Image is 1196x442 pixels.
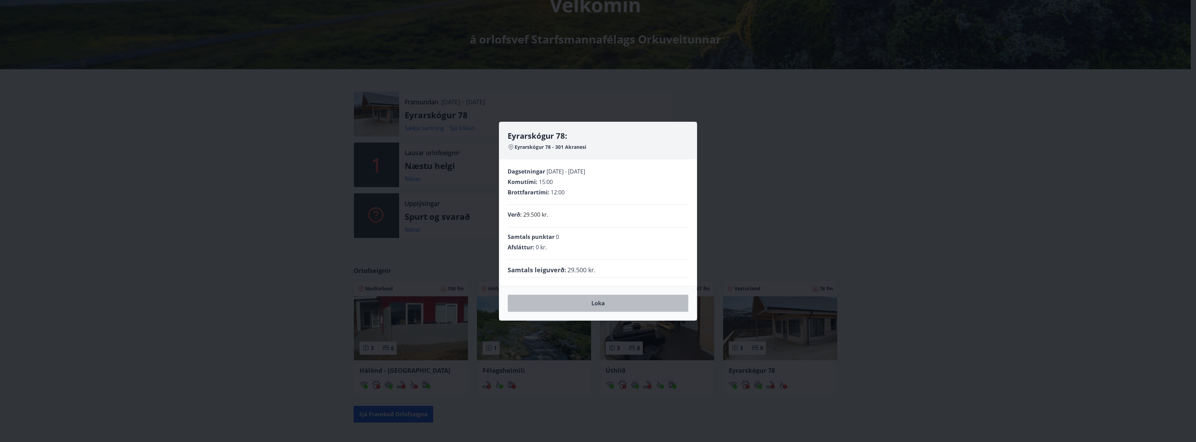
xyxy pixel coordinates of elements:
[515,144,586,151] span: Eyrarskógur 78 - 301 Akranesi
[508,233,555,241] span: Samtals punktar
[508,295,688,312] button: Loka
[508,243,534,251] span: Afsláttur :
[547,168,585,175] span: [DATE] - [DATE]
[556,233,559,241] span: 0
[508,178,538,186] span: Komutími :
[523,210,548,219] p: 29.500 kr.
[508,188,549,196] span: Brottfarartími :
[539,178,553,186] span: 15:00
[567,265,596,274] span: 29.500 kr.
[508,168,545,175] span: Dagsetningar
[536,243,547,251] span: 0 kr.
[508,130,688,141] h4: Eyrarskógur 78:
[508,265,566,274] span: Samtals leiguverð :
[508,211,522,218] span: Verð :
[551,188,565,196] span: 12:00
